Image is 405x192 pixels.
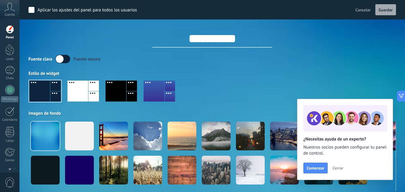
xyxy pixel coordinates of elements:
[1,139,19,143] div: Listas
[1,76,19,80] div: Chats
[1,57,19,61] div: Leads
[73,56,100,62] div: Fuente oscura
[1,118,19,122] div: Calendario
[303,163,328,173] button: Comenzar
[330,164,346,173] button: Cerrar
[303,136,387,142] h2: ¿Necesitas ayuda de un experto?
[375,4,396,16] button: Guardar
[356,7,371,13] span: Cancelar
[5,13,15,17] span: Cuenta
[303,144,387,156] span: Nuestros socios pueden configurar tu panel de control.
[28,111,396,116] div: Imagen de fondo
[28,71,396,76] div: Estilo de widget
[332,166,343,170] span: Cerrar
[353,5,373,14] button: Cancelar
[1,158,19,162] div: Correo
[379,8,393,12] span: Guardar
[37,7,137,13] div: Aplicar los ajustes del panel para todos los usuarios
[1,36,19,40] div: Panel
[28,56,52,62] div: Fuente clara
[307,166,324,170] span: Comenzar
[1,96,18,102] div: WhatsApp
